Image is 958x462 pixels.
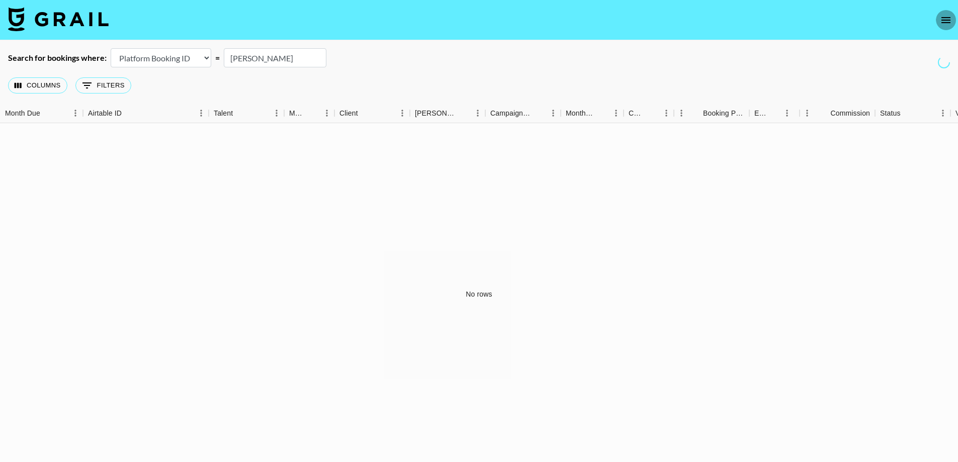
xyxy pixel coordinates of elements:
div: Currency [629,104,645,123]
div: = [215,53,220,63]
button: Sort [901,106,915,120]
button: Menu [319,106,334,121]
button: Menu [546,106,561,121]
button: Show filters [75,77,131,94]
button: Menu [674,106,689,121]
div: Booker [410,104,485,123]
button: Menu [659,106,674,121]
div: Month Due [561,104,624,123]
button: Sort [358,106,372,120]
button: Menu [194,106,209,121]
div: Month Due [566,104,594,123]
div: Status [875,104,950,123]
div: Status [880,104,901,123]
div: [PERSON_NAME] [415,104,456,123]
button: Menu [395,106,410,121]
div: Campaign (Type) [490,104,532,123]
div: Manager [289,104,305,123]
div: Talent [214,104,233,123]
button: open drawer [936,10,956,30]
button: Menu [935,106,950,121]
button: Sort [768,106,782,120]
button: Select columns [8,77,67,94]
div: Booking Price [703,104,744,123]
div: Booking Price [674,104,749,123]
button: Menu [470,106,485,121]
div: Currency [624,104,674,123]
button: Menu [779,106,795,121]
button: Sort [40,106,54,120]
button: Menu [608,106,624,121]
button: Sort [233,106,247,120]
div: Commission [800,104,875,123]
img: Grail Talent [8,7,109,31]
div: Airtable ID [83,104,209,123]
div: Airtable ID [88,104,122,123]
button: Menu [269,106,284,121]
div: Campaign (Type) [485,104,561,123]
div: Manager [284,104,334,123]
div: Talent [209,104,284,123]
button: Sort [594,106,608,120]
button: Menu [68,106,83,121]
div: Commission [830,104,870,123]
button: Sort [122,106,136,120]
button: Sort [532,106,546,120]
div: Search for bookings where: [8,53,107,63]
button: Sort [689,106,703,120]
div: Expenses: Remove Commission? [754,104,768,123]
button: Sort [816,106,830,120]
button: Sort [305,106,319,120]
button: Sort [456,106,470,120]
div: Client [334,104,410,123]
button: Sort [645,106,659,120]
div: Client [339,104,358,123]
button: Menu [800,106,815,121]
div: Month Due [5,104,40,123]
div: Expenses: Remove Commission? [749,104,800,123]
span: Refreshing managers, users, talent, clients, campaigns... [938,56,950,68]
